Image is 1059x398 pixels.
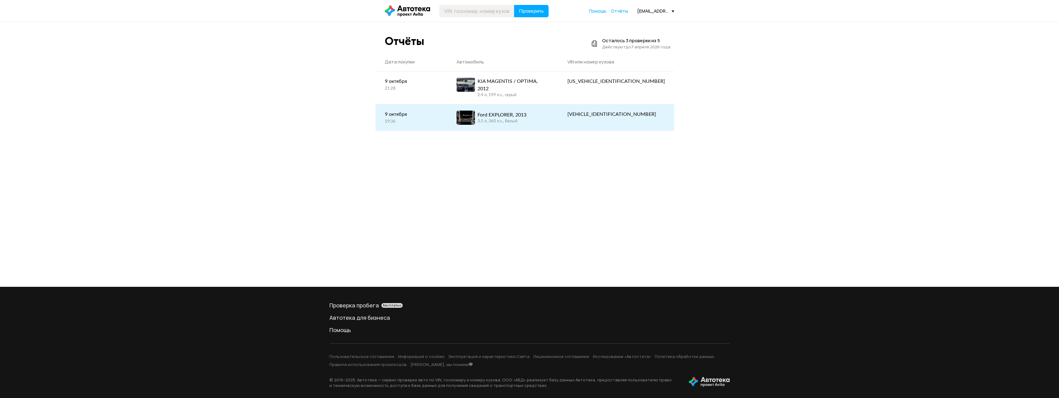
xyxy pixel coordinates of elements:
button: Проверить [514,5,549,17]
div: KIA MAGENTIS / OPTIMA, 2012 [477,78,549,92]
a: 9 октября21:28 [376,71,447,98]
a: Пользовательское соглашение [329,354,394,359]
div: VIN или номер кузова [567,59,665,65]
div: 9 октября [385,111,438,118]
div: 19:36 [385,119,438,124]
a: [PERSON_NAME], мы помним [410,362,473,367]
div: Осталось 3 проверки из 5 [602,38,670,44]
p: © 2016– 2025 . Автотека — сервис проверки авто по VIN, госномеру и номеру кузова. ООО «АБД» реали... [329,377,679,388]
a: [VEHICLE_IDENTIFICATION_NUMBER] [558,104,674,124]
div: [EMAIL_ADDRESS][DOMAIN_NAME] [637,8,674,14]
a: KIA MAGENTIS / OPTIMA, 20122.4 л, 199 л.c., серый [447,71,558,104]
div: Проверка пробега [329,302,730,309]
div: Отчёты [385,35,424,48]
a: [US_VEHICLE_IDENTIFICATION_NUMBER] [558,71,674,91]
div: Автомобиль [457,59,549,65]
div: 21:28 [385,86,438,91]
a: Информация о cookies [398,354,445,359]
div: Действуют до 7 апреля 2026 года [602,44,670,50]
div: [US_VEHICLE_IDENTIFICATION_NUMBER] [567,78,665,85]
a: Помощь [329,326,730,334]
a: Ford EXPLORER, 20133.5 л, 360 л.c., белый [447,104,558,131]
a: Исследование «Автостата» [593,354,651,359]
div: Дата покупки [385,59,438,65]
a: 9 октября19:36 [376,104,447,131]
a: Эксплуатация и характеристики Сайта [448,354,529,359]
span: Проверить [519,9,544,14]
a: Политика обработки данных [655,354,714,359]
a: Проверка пробегабесплатно [329,302,730,309]
img: tWS6KzJlK1XUpy65r7uaHVIs4JI6Dha8Nraz9T2hA03BhoCc4MtbvZCxBLwJIh+mQSIAkLBJpqMoKVdP8sONaFJLCz6I0+pu7... [689,377,730,387]
a: Автотека для бизнеса [329,314,730,321]
div: 2.4 л, 199 л.c., серый [477,92,549,98]
a: Лицензионное соглашение [533,354,589,359]
div: [VEHICLE_IDENTIFICATION_NUMBER] [567,111,665,118]
a: Отчёты [611,8,628,14]
div: Ford EXPLORER, 2013 [477,111,526,119]
a: Правила использования промокодов [329,362,407,367]
div: 3.5 л, 360 л.c., белый [477,119,526,124]
a: Помощь [589,8,606,14]
input: VIN, госномер, номер кузова [439,5,514,17]
div: 9 октября [385,78,438,85]
span: бесплатно [383,303,401,307]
